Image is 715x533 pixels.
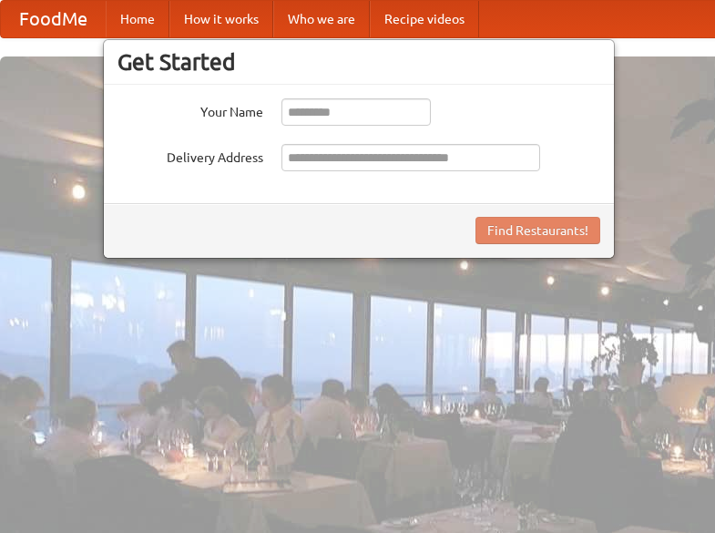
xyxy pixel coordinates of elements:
[1,1,106,37] a: FoodMe
[370,1,479,37] a: Recipe videos
[169,1,273,37] a: How it works
[117,144,263,167] label: Delivery Address
[117,98,263,121] label: Your Name
[273,1,370,37] a: Who we are
[475,217,600,244] button: Find Restaurants!
[117,48,600,76] h3: Get Started
[106,1,169,37] a: Home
